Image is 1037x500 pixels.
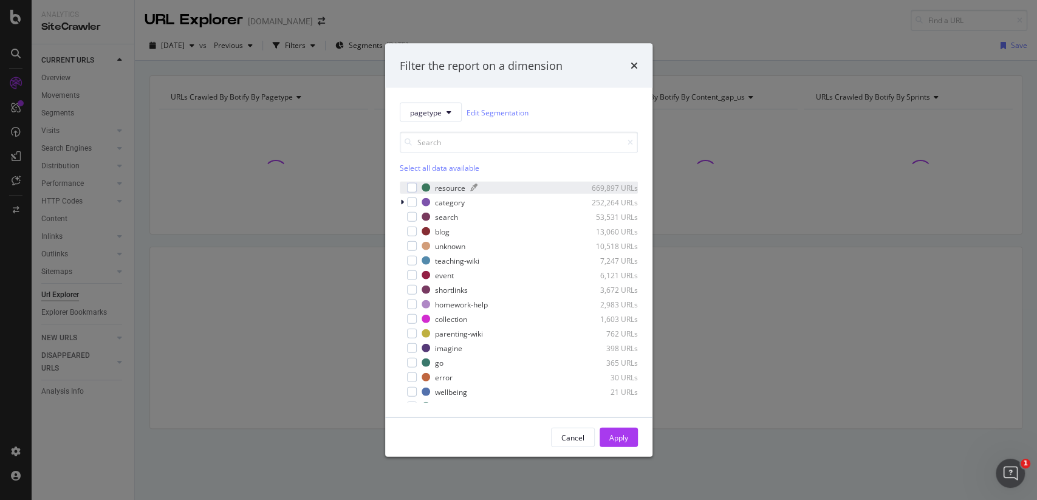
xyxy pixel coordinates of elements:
[551,428,595,447] button: Cancel
[467,106,529,118] a: Edit Segmentation
[578,343,638,353] div: 398 URLs
[561,432,584,442] div: Cancel
[435,372,453,382] div: error
[435,299,488,309] div: homework-help
[435,255,479,265] div: teaching-wiki
[435,284,468,295] div: shortlinks
[578,226,638,236] div: 13,060 URLs
[1021,459,1030,468] span: 1
[435,270,454,280] div: event
[435,343,462,353] div: imagine
[400,163,638,173] div: Select all data available
[578,197,638,207] div: 252,264 URLs
[578,284,638,295] div: 3,672 URLs
[600,428,638,447] button: Apply
[435,226,450,236] div: blog
[996,459,1025,488] iframe: Intercom live chat
[400,132,638,153] input: Search
[400,58,563,74] div: Filter the report on a dimension
[631,58,638,74] div: times
[385,43,652,457] div: modal
[578,372,638,382] div: 30 URLs
[578,357,638,368] div: 365 URLs
[435,211,458,222] div: search
[578,328,638,338] div: 762 URLs
[435,357,443,368] div: go
[578,241,638,251] div: 10,518 URLs
[400,103,462,122] button: pagetype
[435,182,465,193] div: resource
[578,211,638,222] div: 53,531 URLs
[578,299,638,309] div: 2,983 URLs
[435,386,467,397] div: wellbeing
[435,197,465,207] div: category
[578,386,638,397] div: 21 URLs
[578,182,638,193] div: 669,897 URLs
[578,313,638,324] div: 1,603 URLs
[435,328,483,338] div: parenting-wiki
[435,241,465,251] div: unknown
[578,401,638,411] div: 19 URLs
[435,313,467,324] div: collection
[435,401,441,411] div: ai
[609,432,628,442] div: Apply
[578,270,638,280] div: 6,121 URLs
[578,255,638,265] div: 7,247 URLs
[410,107,442,117] span: pagetype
